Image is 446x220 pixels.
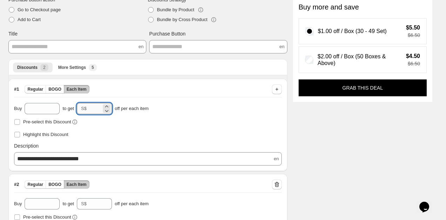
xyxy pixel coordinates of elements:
span: Regular [27,86,43,92]
span: $4.50 [406,53,420,59]
button: BOGO [46,180,64,189]
span: en [274,155,279,162]
span: Regular [27,182,43,187]
span: Add to Cart [18,17,41,22]
button: Regular [25,85,46,93]
input: $2.00 off / Box (50 Boxes & Above) [305,56,313,64]
span: Pre-select this Discount [23,214,71,220]
span: Go to Checkout page [18,7,61,12]
button: BOGO [46,85,64,93]
span: BOGO [48,86,61,92]
p: $2.00 off / Box (50 Boxes & Above) [318,53,400,66]
span: Pre-select this Discount [23,119,71,124]
span: $6.50 [406,33,420,38]
button: Each Item [64,180,89,189]
span: 5 [92,65,94,70]
span: Discounts [17,65,38,70]
span: BOGO [48,182,61,187]
span: off per each item [115,105,149,112]
div: S$ [81,200,87,207]
div: Total savings [400,25,420,38]
span: off per each item [115,200,149,207]
span: More Settings [58,65,86,70]
span: Bundle by Cross Product [157,17,207,22]
p: $1.00 off / Box (30 - 49 Set) [318,28,387,34]
span: $6.50 [406,61,420,66]
span: Buy [14,105,22,112]
span: Purchase Button [149,30,186,37]
button: Each Item [64,85,89,93]
h4: Buy more and save [299,4,359,11]
span: Title [8,30,18,37]
span: $5.50 [406,25,420,31]
span: en [139,43,144,50]
iframe: chat widget [417,192,439,213]
span: # 2 [14,181,19,188]
span: Bundle by Product [157,7,194,12]
span: Each Item [67,86,87,92]
span: Description [14,142,39,149]
span: Each Item [67,182,87,187]
span: 2 [43,65,46,70]
span: en [279,43,284,50]
span: to get [62,200,74,207]
span: Buy [14,200,22,207]
button: GRAB THIS DEAL [299,79,427,96]
div: S$ [81,105,87,112]
button: Regular [25,180,46,189]
span: Highlight this Discount [23,132,68,137]
span: # 1 [14,86,19,93]
span: to get [62,105,74,112]
div: Total savings [400,53,420,66]
input: $1.00 off / Box (30 - 49 Set) [305,27,314,35]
